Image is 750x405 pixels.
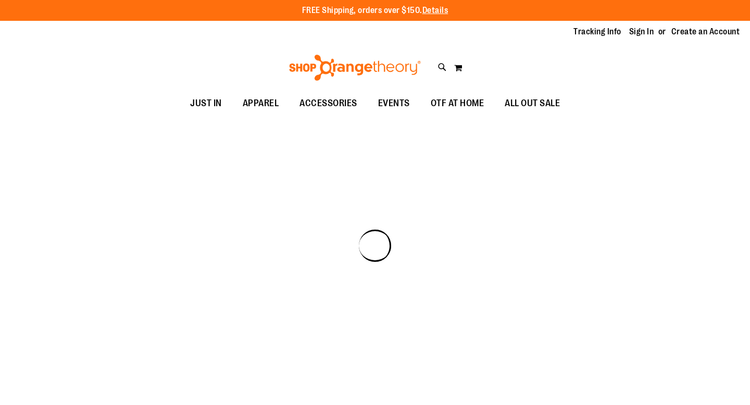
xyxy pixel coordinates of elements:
[378,92,410,115] span: EVENTS
[287,55,422,81] img: Shop Orangetheory
[494,92,570,116] a: ALL OUT SALE
[180,92,232,116] a: JUST IN
[431,92,484,115] span: OTF AT HOME
[190,92,222,115] span: JUST IN
[420,92,495,116] a: OTF AT HOME
[243,92,279,115] span: APPAREL
[289,92,368,116] a: ACCESSORIES
[422,6,448,15] a: Details
[671,26,740,37] a: Create an Account
[232,92,290,116] a: APPAREL
[629,26,654,37] a: Sign In
[505,92,560,115] span: ALL OUT SALE
[302,5,448,17] p: FREE Shipping, orders over $150.
[299,92,357,115] span: ACCESSORIES
[368,92,420,116] a: EVENTS
[573,26,621,37] a: Tracking Info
